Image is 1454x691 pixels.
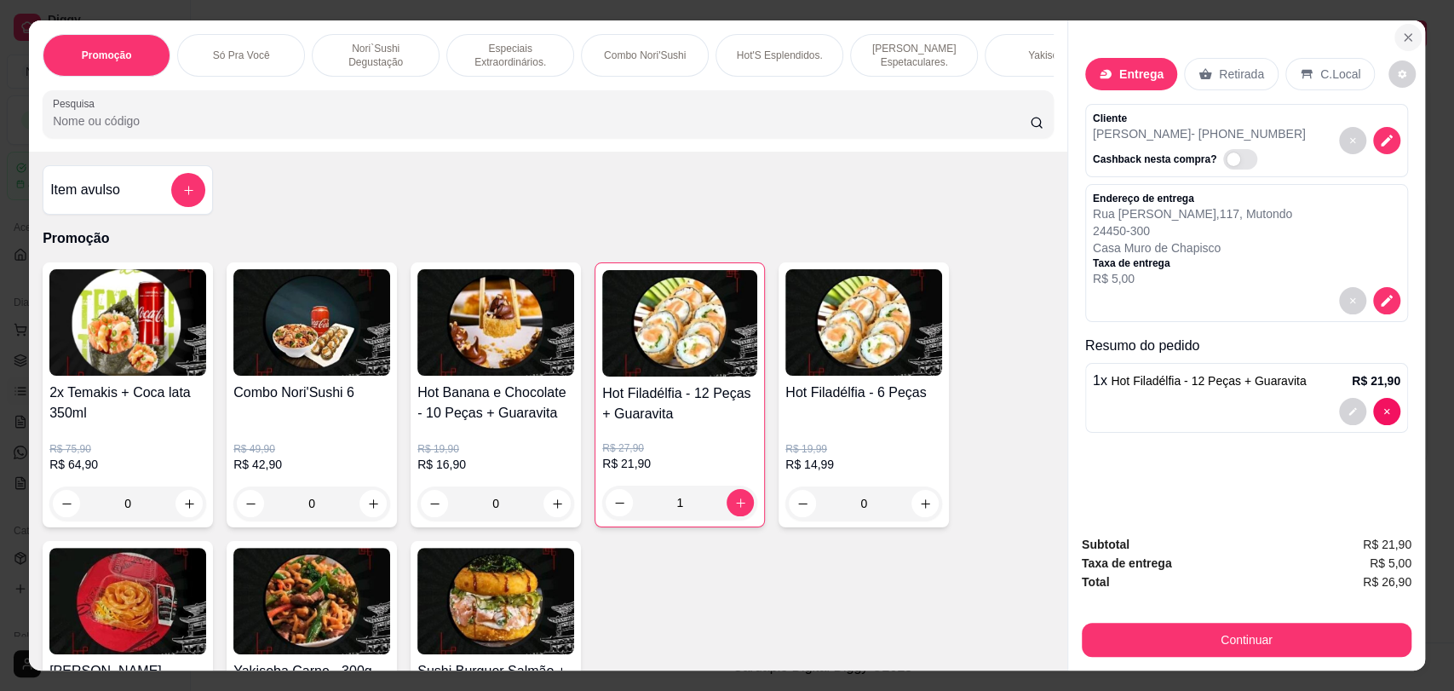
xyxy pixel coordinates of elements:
p: [PERSON_NAME] - [PHONE_NUMBER] [1093,125,1306,142]
label: Automatic updates [1223,149,1264,170]
p: C.Local [1320,66,1360,83]
p: R$ 5,00 [1093,270,1292,287]
button: decrease-product-quantity [1373,127,1400,154]
strong: Subtotal [1082,538,1129,551]
p: R$ 19,99 [785,442,942,456]
button: decrease-product-quantity [53,490,80,517]
button: decrease-product-quantity [1373,398,1400,425]
p: Resumo do pedido [1085,336,1408,356]
img: product-image [233,269,390,376]
h4: Hot Filadélfia - 12 Peças + Guaravita [602,383,757,424]
strong: Total [1082,575,1109,589]
p: Promoção [43,228,1054,249]
p: Retirada [1219,66,1264,83]
p: 24450-300 [1093,222,1292,239]
strong: Taxa de entrega [1082,556,1172,570]
img: product-image [417,269,574,376]
p: R$ 14,99 [785,456,942,473]
img: product-image [602,270,757,377]
p: [PERSON_NAME] Espetaculares. [865,42,963,69]
button: decrease-product-quantity [1373,287,1400,314]
h4: Yakisoba Carne - 300g [233,661,390,682]
h4: Hot Banana e Chocolate - 10 Peças + Guaravita [417,383,574,423]
p: Hot'S Esplendidos. [737,49,823,62]
button: Continuar [1082,623,1411,657]
button: decrease-product-quantity [1339,127,1366,154]
p: Taxa de entrega [1093,256,1292,270]
button: Close [1394,24,1422,51]
img: product-image [785,269,942,376]
input: Pesquisa [53,112,1030,130]
h4: Hot Filadélfia - 6 Peças [785,383,942,403]
span: R$ 21,90 [1363,535,1411,554]
p: Yakisoba [1028,49,1069,62]
p: Especiais Extraordinários. [461,42,560,69]
button: decrease-product-quantity [1388,60,1416,88]
p: Só Pra Você [213,49,270,62]
button: decrease-product-quantity [1339,398,1366,425]
p: Nori`Sushi Degustação [326,42,425,69]
button: decrease-product-quantity [1339,287,1366,314]
label: Pesquisa [53,96,101,111]
p: 1 x [1093,371,1307,391]
p: Cashback nesta compra? [1093,153,1216,166]
button: add-separate-item [171,173,205,207]
span: R$ 5,00 [1370,554,1411,573]
button: increase-product-quantity [175,490,203,517]
p: Endereço de entrega [1093,192,1292,205]
p: R$ 21,90 [602,455,757,472]
p: R$ 49,90 [233,442,390,456]
img: product-image [49,548,206,654]
p: R$ 64,90 [49,456,206,473]
p: R$ 19,90 [417,442,574,456]
p: R$ 21,90 [1352,372,1400,389]
p: Combo Nori'Sushi [604,49,686,62]
p: Casa Muro de Chapisco [1093,239,1292,256]
span: R$ 26,90 [1363,573,1411,591]
h4: Combo Nori'Sushi 6 [233,383,390,403]
p: Entrega [1119,66,1164,83]
p: R$ 75,90 [49,442,206,456]
p: Rua [PERSON_NAME] , 117 , Mutondo [1093,205,1292,222]
p: R$ 27,90 [602,441,757,455]
h4: Item avulso [50,180,120,200]
p: Cliente [1093,112,1306,125]
p: Promoção [82,49,132,62]
h4: 2x Temakis + Coca lata 350ml [49,383,206,423]
p: R$ 16,90 [417,456,574,473]
img: product-image [49,269,206,376]
img: product-image [233,548,390,654]
span: Hot Filadélfia - 12 Peças + Guaravita [1111,374,1306,388]
h4: [PERSON_NAME] [49,661,206,682]
img: product-image [417,548,574,654]
p: R$ 42,90 [233,456,390,473]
